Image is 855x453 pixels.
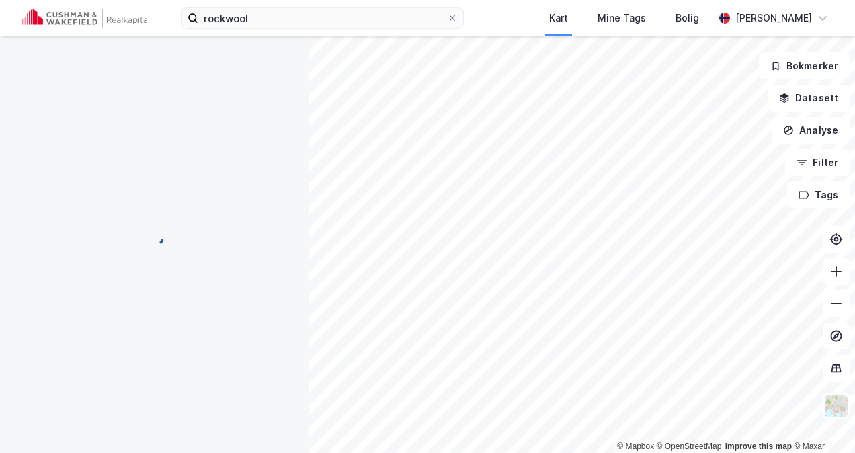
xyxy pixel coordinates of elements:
[788,388,855,453] div: Kontrollprogram for chat
[772,117,850,144] button: Analyse
[735,10,812,26] div: [PERSON_NAME]
[759,52,850,79] button: Bokmerker
[676,10,699,26] div: Bolig
[22,9,149,28] img: cushman-wakefield-realkapital-logo.202ea83816669bd177139c58696a8fa1.svg
[549,10,568,26] div: Kart
[785,149,850,176] button: Filter
[787,181,850,208] button: Tags
[144,226,165,247] img: spinner.a6d8c91a73a9ac5275cf975e30b51cfb.svg
[657,442,722,451] a: OpenStreetMap
[617,442,654,451] a: Mapbox
[198,8,447,28] input: Søk på adresse, matrikkel, gårdeiere, leietakere eller personer
[768,85,850,112] button: Datasett
[598,10,646,26] div: Mine Tags
[725,442,792,451] a: Improve this map
[788,388,855,453] iframe: Chat Widget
